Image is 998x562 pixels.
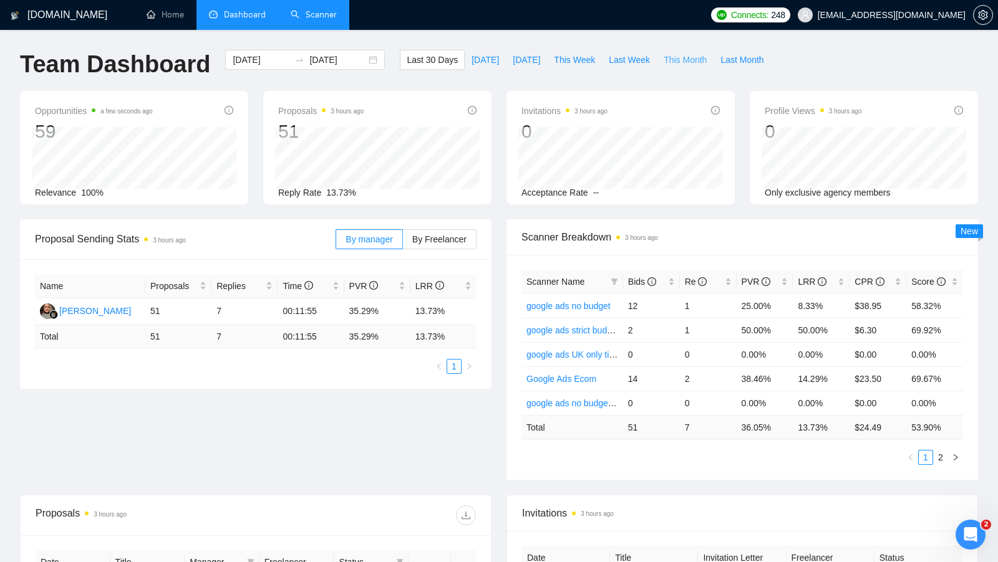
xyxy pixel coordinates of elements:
li: Next Page [948,450,963,465]
img: gigradar-bm.png [49,310,58,319]
time: 3 hours ago [625,234,658,241]
a: searchScanner [291,9,337,20]
td: 7 [211,325,278,349]
button: right [462,359,477,374]
td: $23.50 [850,366,906,391]
a: Google Ads Ecom [526,374,596,384]
td: 14 [623,366,680,391]
td: $0.00 [850,391,906,415]
a: 1 [919,450,933,464]
a: setting [973,10,993,20]
th: Replies [211,274,278,298]
span: 248 [771,8,785,22]
td: 13.73 % [410,325,477,349]
button: Last Week [602,50,657,70]
td: 0.00% [737,342,793,366]
td: 69.92% [906,318,963,342]
input: Start date [233,53,289,67]
span: [DATE] [472,53,499,67]
span: 100% [81,188,104,198]
div: [PERSON_NAME] [59,304,131,318]
span: 13.73% [326,188,356,198]
a: 1 [447,360,461,373]
td: 0 [623,391,680,415]
td: $6.30 [850,318,906,342]
td: 14.29% [793,366,850,391]
td: Total [35,325,145,349]
button: right [948,450,963,465]
td: $0.00 [850,342,906,366]
td: 53.90 % [906,415,963,439]
span: swap-right [294,55,304,65]
td: 0.00% [793,391,850,415]
span: This Week [554,53,595,67]
a: 2 [934,450,947,464]
td: 00:11:55 [278,298,344,325]
span: PVR [742,277,771,287]
time: 3 hours ago [331,108,364,115]
th: Proposals [145,274,211,298]
span: right [952,454,959,461]
button: setting [973,5,993,25]
td: 25.00% [737,293,793,318]
span: Proposal Sending Stats [35,231,336,247]
td: 36.05 % [737,415,793,439]
li: Next Page [462,359,477,374]
img: VM [40,303,56,319]
button: This Month [657,50,714,70]
td: 7 [680,415,737,439]
span: dashboard [209,10,218,19]
div: 51 [278,120,364,143]
span: Proposals [278,103,364,118]
span: info-circle [225,106,233,115]
time: 3 hours ago [574,108,608,115]
td: 0 [623,342,680,366]
span: Last 30 Days [407,53,458,67]
td: 35.29% [344,298,410,325]
td: 0.00% [737,391,793,415]
div: 0 [521,120,608,143]
span: info-circle [435,281,444,290]
td: $38.95 [850,293,906,318]
td: 0 [680,391,737,415]
span: Reply Rate [278,188,321,198]
button: [DATE] [465,50,506,70]
td: 00:11:55 [278,325,344,349]
td: 13.73 % [793,415,850,439]
span: PVR [349,281,379,291]
span: By Freelancer [412,234,467,244]
td: 50.00% [793,318,850,342]
span: By manager [346,234,392,244]
img: logo [11,6,19,26]
div: 59 [35,120,153,143]
span: Score [911,277,945,287]
span: filter [611,278,618,285]
span: info-circle [698,277,707,286]
td: 7 [211,298,278,325]
span: LRR [415,281,444,291]
span: info-circle [818,277,826,286]
td: 0 [680,342,737,366]
span: Dashboard [224,9,266,20]
div: 0 [765,120,862,143]
button: left [432,359,447,374]
time: a few seconds ago [100,108,152,115]
li: 1 [918,450,933,465]
span: -- [593,188,599,198]
li: Previous Page [903,450,918,465]
td: 1 [680,318,737,342]
span: info-circle [762,277,770,286]
td: 51 [145,298,211,325]
span: info-circle [647,277,656,286]
td: 51 [145,325,211,349]
span: info-circle [468,106,477,115]
td: 0.00% [793,342,850,366]
span: Only exclusive agency members [765,188,891,198]
span: left [435,363,443,370]
td: Total [521,415,623,439]
td: 35.29 % [344,325,410,349]
img: upwork-logo.png [717,10,727,20]
span: Connects: [731,8,768,22]
td: 0.00% [906,391,963,415]
td: 8.33% [793,293,850,318]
